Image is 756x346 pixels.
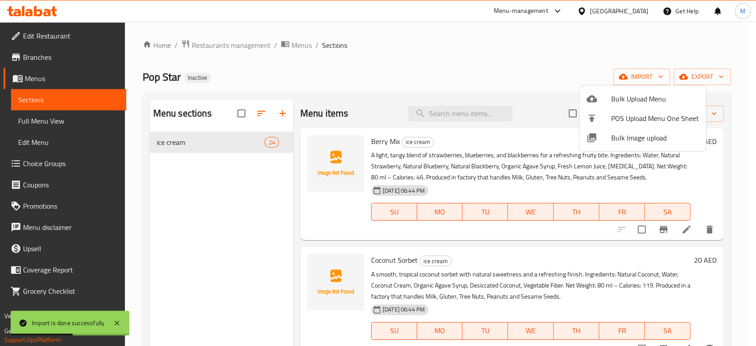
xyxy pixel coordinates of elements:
[611,132,699,143] span: Bulk Image upload
[579,109,706,128] li: POS Upload Menu One Sheet
[32,318,105,328] div: Import is done successfully
[611,93,699,104] span: Bulk Upload Menu
[611,113,699,124] span: POS Upload Menu One Sheet
[579,89,706,109] li: Upload bulk menu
